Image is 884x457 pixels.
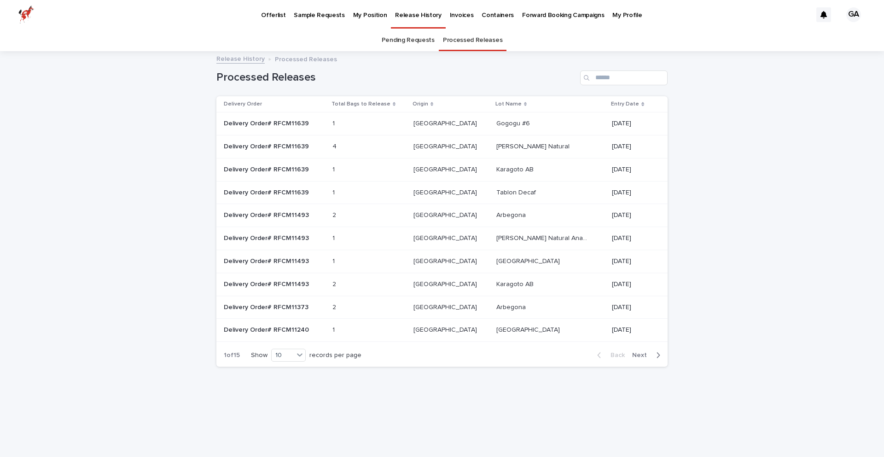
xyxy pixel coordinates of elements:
[413,324,479,334] p: [GEOGRAPHIC_DATA]
[612,211,653,219] p: [DATE]
[382,29,435,51] a: Pending Requests
[216,204,668,227] tr: Delivery Order# RFCM11493 22 [GEOGRAPHIC_DATA][GEOGRAPHIC_DATA] ArbegonaArbegona [DATE]
[224,99,262,109] p: Delivery Order
[612,143,653,151] p: [DATE]
[612,166,653,174] p: [DATE]
[413,210,479,219] p: [GEOGRAPHIC_DATA]
[846,7,861,22] div: GA
[331,99,390,109] p: Total Bags to Release
[496,233,590,242] p: Rosita Caturra Natural Anaerobic
[496,187,538,197] p: Tablon Decaf
[272,351,294,360] div: 10
[496,302,528,311] p: Arbegona
[413,118,479,128] p: [GEOGRAPHIC_DATA]
[413,256,479,265] p: [GEOGRAPHIC_DATA]
[216,181,668,204] tr: Delivery Order# RFCM11639 11 [GEOGRAPHIC_DATA][GEOGRAPHIC_DATA] Tablon DecafTablon Decaf [DATE]
[413,99,428,109] p: Origin
[443,29,502,51] a: Processed Releases
[332,210,338,219] p: 2
[612,304,653,311] p: [DATE]
[251,352,268,359] p: Show
[612,326,653,334] p: [DATE]
[612,234,653,242] p: [DATE]
[413,302,479,311] p: [GEOGRAPHIC_DATA]
[496,164,535,174] p: Karagoto AB
[413,164,479,174] p: [GEOGRAPHIC_DATA]
[216,158,668,181] tr: Delivery Order# RFCM11639 11 [GEOGRAPHIC_DATA][GEOGRAPHIC_DATA] Karagoto ABKaragoto AB [DATE]
[332,141,338,151] p: 4
[216,344,247,367] p: 1 of 15
[612,189,653,197] p: [DATE]
[496,279,535,288] p: Karagoto AB
[496,118,532,128] p: Gogogu #6
[332,118,337,128] p: 1
[216,227,668,250] tr: Delivery Order# RFCM11493 11 [GEOGRAPHIC_DATA][GEOGRAPHIC_DATA] [PERSON_NAME] Natural Anaerobic[P...
[632,352,652,358] span: Next
[275,53,337,64] p: Processed Releases
[495,99,522,109] p: Lot Name
[496,210,528,219] p: Arbegona
[612,120,653,128] p: [DATE]
[605,352,625,358] span: Back
[332,164,337,174] p: 1
[590,351,628,359] button: Back
[496,256,562,265] p: [GEOGRAPHIC_DATA]
[496,324,562,334] p: [GEOGRAPHIC_DATA]
[216,250,668,273] tr: Delivery Order# RFCM11493 11 [GEOGRAPHIC_DATA][GEOGRAPHIC_DATA] [GEOGRAPHIC_DATA][GEOGRAPHIC_DATA...
[611,99,639,109] p: Entry Date
[413,279,479,288] p: [GEOGRAPHIC_DATA]
[628,351,668,359] button: Next
[413,187,479,197] p: [GEOGRAPHIC_DATA]
[612,281,653,288] p: [DATE]
[216,296,668,319] tr: Delivery Order# RFCM11373 22 [GEOGRAPHIC_DATA][GEOGRAPHIC_DATA] ArbegonaArbegona [DATE]
[332,187,337,197] p: 1
[216,319,668,342] tr: Delivery Order# RFCM11240 11 [GEOGRAPHIC_DATA][GEOGRAPHIC_DATA] [GEOGRAPHIC_DATA][GEOGRAPHIC_DATA...
[612,258,653,265] p: [DATE]
[18,6,34,24] img: zttTXibQQrCfv9chImQE
[332,302,338,311] p: 2
[332,279,338,288] p: 2
[580,70,668,85] input: Search
[216,273,668,296] tr: Delivery Order# RFCM11493 22 [GEOGRAPHIC_DATA][GEOGRAPHIC_DATA] Karagoto ABKaragoto AB [DATE]
[216,71,576,84] h1: Processed Releases
[332,233,337,242] p: 1
[332,324,337,334] p: 1
[216,53,265,64] a: Release History
[413,233,479,242] p: [GEOGRAPHIC_DATA]
[332,256,337,265] p: 1
[216,135,668,158] tr: Delivery Order# RFCM11639 44 [GEOGRAPHIC_DATA][GEOGRAPHIC_DATA] [PERSON_NAME] Natural[PERSON_NAME...
[496,141,571,151] p: [PERSON_NAME] Natural
[413,141,479,151] p: [GEOGRAPHIC_DATA]
[216,112,668,135] tr: Delivery Order# RFCM11639 11 [GEOGRAPHIC_DATA][GEOGRAPHIC_DATA] Gogogu #6Gogogu #6 [DATE]
[309,352,361,359] p: records per page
